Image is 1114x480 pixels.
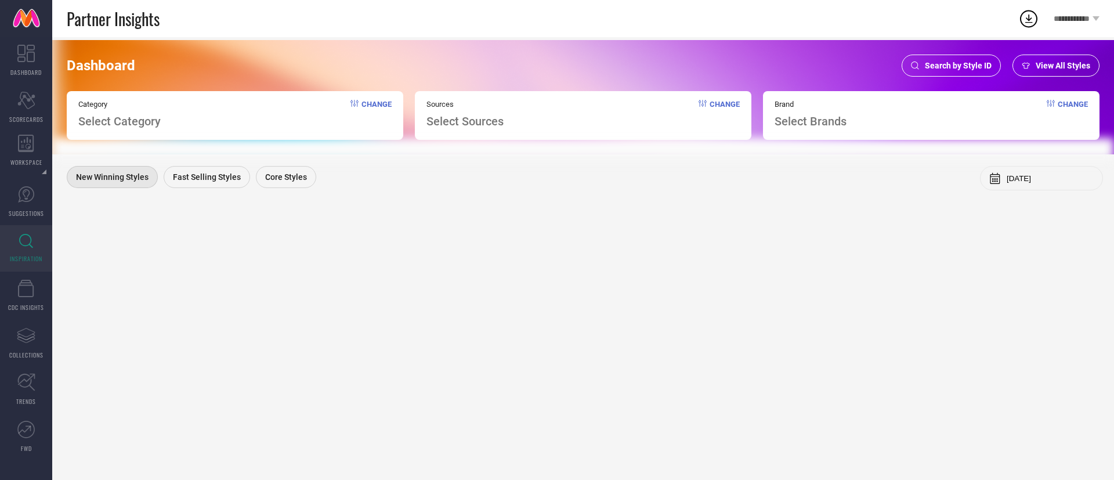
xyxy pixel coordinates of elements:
span: FWD [21,444,32,453]
span: View All Styles [1036,61,1090,70]
span: Change [361,100,392,128]
span: SUGGESTIONS [9,209,44,218]
span: Select Sources [426,114,504,128]
input: Select month [1007,174,1094,183]
span: Brand [775,100,847,109]
span: Change [710,100,740,128]
span: TRENDS [16,397,36,406]
span: Change [1058,100,1088,128]
span: Core Styles [265,172,307,182]
span: COLLECTIONS [9,351,44,359]
span: INSPIRATION [10,254,42,263]
span: Dashboard [67,57,135,74]
span: Category [78,100,161,109]
span: Sources [426,100,504,109]
span: Partner Insights [67,7,160,31]
span: Fast Selling Styles [173,172,241,182]
span: Select Category [78,114,161,128]
span: Select Brands [775,114,847,128]
span: CDC INSIGHTS [8,303,44,312]
div: Open download list [1018,8,1039,29]
span: New Winning Styles [76,172,149,182]
span: Search by Style ID [925,61,992,70]
span: WORKSPACE [10,158,42,167]
span: SCORECARDS [9,115,44,124]
span: DASHBOARD [10,68,42,77]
